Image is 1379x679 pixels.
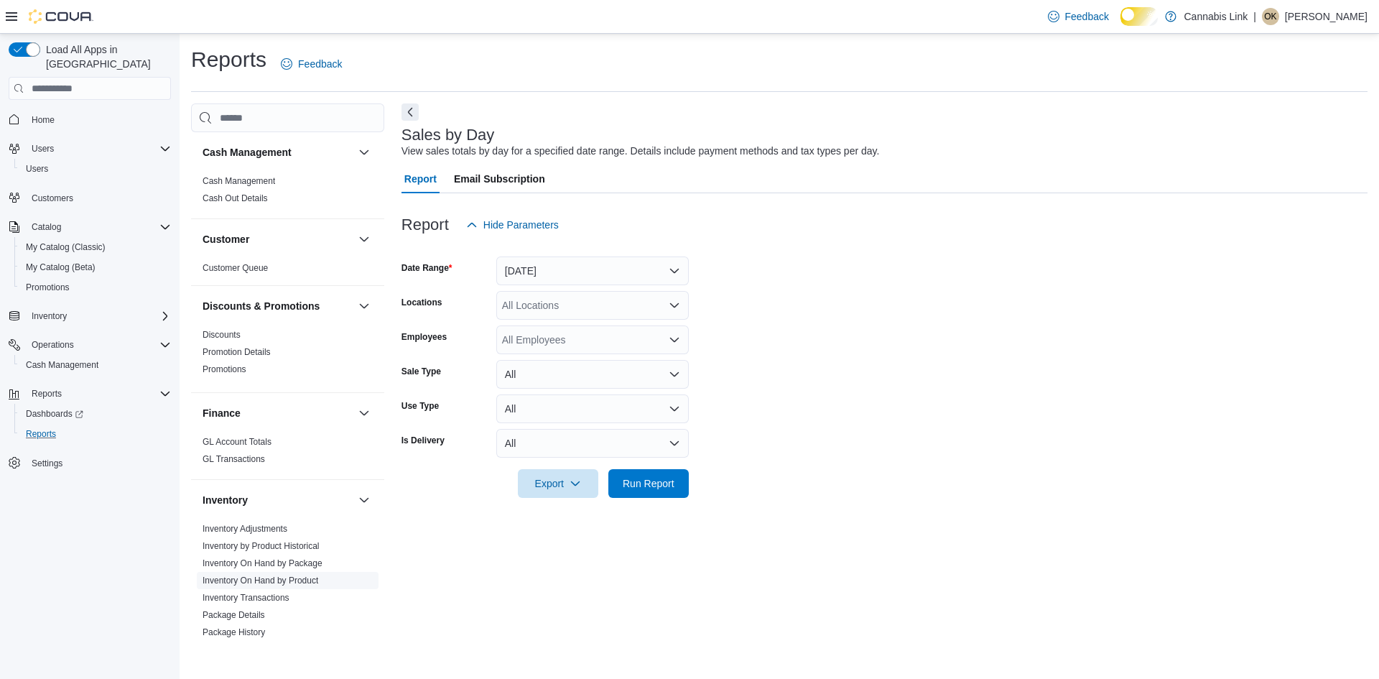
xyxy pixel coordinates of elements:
span: Inventory Transactions [203,592,289,604]
button: Inventory [203,493,353,507]
span: Customers [32,193,73,204]
p: Cannabis Link [1184,8,1248,25]
div: Customer [191,259,384,285]
span: My Catalog (Beta) [26,262,96,273]
a: Inventory Adjustments [203,524,287,534]
span: Users [20,160,171,177]
a: Promotions [20,279,75,296]
span: Export [526,469,590,498]
span: Operations [26,336,171,354]
span: Load All Apps in [GEOGRAPHIC_DATA] [40,42,171,71]
button: Settings [3,453,177,474]
span: Customers [26,189,171,207]
span: Promotions [26,282,70,293]
a: Inventory On Hand by Product [203,576,318,586]
button: Run Report [608,469,689,498]
span: Feedback [298,57,342,71]
a: Users [20,160,54,177]
span: Users [32,143,54,154]
img: Cova [29,9,93,24]
h1: Reports [191,45,266,74]
button: Finance [203,406,353,420]
span: My Catalog (Classic) [20,239,171,256]
button: Reports [3,384,177,404]
a: Discounts [203,330,241,340]
span: Package Details [203,609,265,621]
span: Settings [26,454,171,472]
button: [DATE] [496,257,689,285]
button: My Catalog (Beta) [14,257,177,277]
div: Cash Management [191,172,384,218]
span: Settings [32,458,62,469]
a: Cash Management [203,176,275,186]
button: Next [401,103,419,121]
h3: Inventory [203,493,248,507]
a: Reports [20,425,62,443]
span: Catalog [32,221,61,233]
button: All [496,429,689,458]
span: Cash Out Details [203,193,268,204]
button: All [496,394,689,423]
button: Operations [3,335,177,355]
p: [PERSON_NAME] [1285,8,1368,25]
span: GL Account Totals [203,436,271,448]
button: Home [3,108,177,129]
a: Package History [203,627,265,637]
button: Cash Management [356,144,373,161]
button: Catalog [26,218,67,236]
a: Dashboards [20,405,89,422]
span: Run Report [623,476,674,491]
button: Customers [3,188,177,208]
label: Sale Type [401,366,441,377]
span: Home [26,110,171,128]
button: Operations [26,336,80,354]
span: Promotions [20,279,171,296]
div: Finance [191,433,384,479]
button: Discounts & Promotions [203,299,353,313]
a: Inventory by Product Historical [203,541,320,551]
span: Promotions [203,364,246,375]
label: Use Type [401,400,439,412]
span: Inventory Adjustments [203,523,287,535]
a: Customers [26,190,79,207]
button: Open list of options [669,334,680,346]
div: Olivia Kilbourne [1262,8,1279,25]
span: Hide Parameters [483,218,559,232]
nav: Complex example [9,103,171,511]
span: GL Transactions [203,453,265,465]
a: Inventory On Hand by Package [203,558,322,568]
button: Hide Parameters [460,211,565,239]
span: Users [26,140,171,157]
button: Cash Management [14,355,177,375]
h3: Report [401,216,449,234]
button: Customer [203,232,353,246]
span: OK [1264,8,1276,25]
span: Home [32,114,55,126]
a: Promotions [203,364,246,374]
span: Dashboards [26,408,83,420]
div: View sales totals by day for a specified date range. Details include payment methods and tax type... [401,144,880,159]
a: My Catalog (Beta) [20,259,101,276]
a: Dashboards [14,404,177,424]
a: Cash Management [20,356,104,374]
span: Reports [26,385,171,402]
span: Reports [32,388,62,399]
div: Discounts & Promotions [191,326,384,392]
button: Inventory [26,308,73,325]
span: Inventory by Product Historical [203,540,320,552]
span: Cash Management [203,175,275,187]
span: Dashboards [20,405,171,422]
button: Discounts & Promotions [356,297,373,315]
label: Is Delivery [401,435,445,446]
label: Locations [401,297,442,308]
span: Inventory [26,308,171,325]
span: Users [26,163,48,175]
a: Feedback [275,50,348,78]
button: Inventory [356,491,373,509]
a: Promotion Details [203,347,271,357]
h3: Discounts & Promotions [203,299,320,313]
button: Reports [14,424,177,444]
button: Reports [26,385,68,402]
button: Users [14,159,177,179]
